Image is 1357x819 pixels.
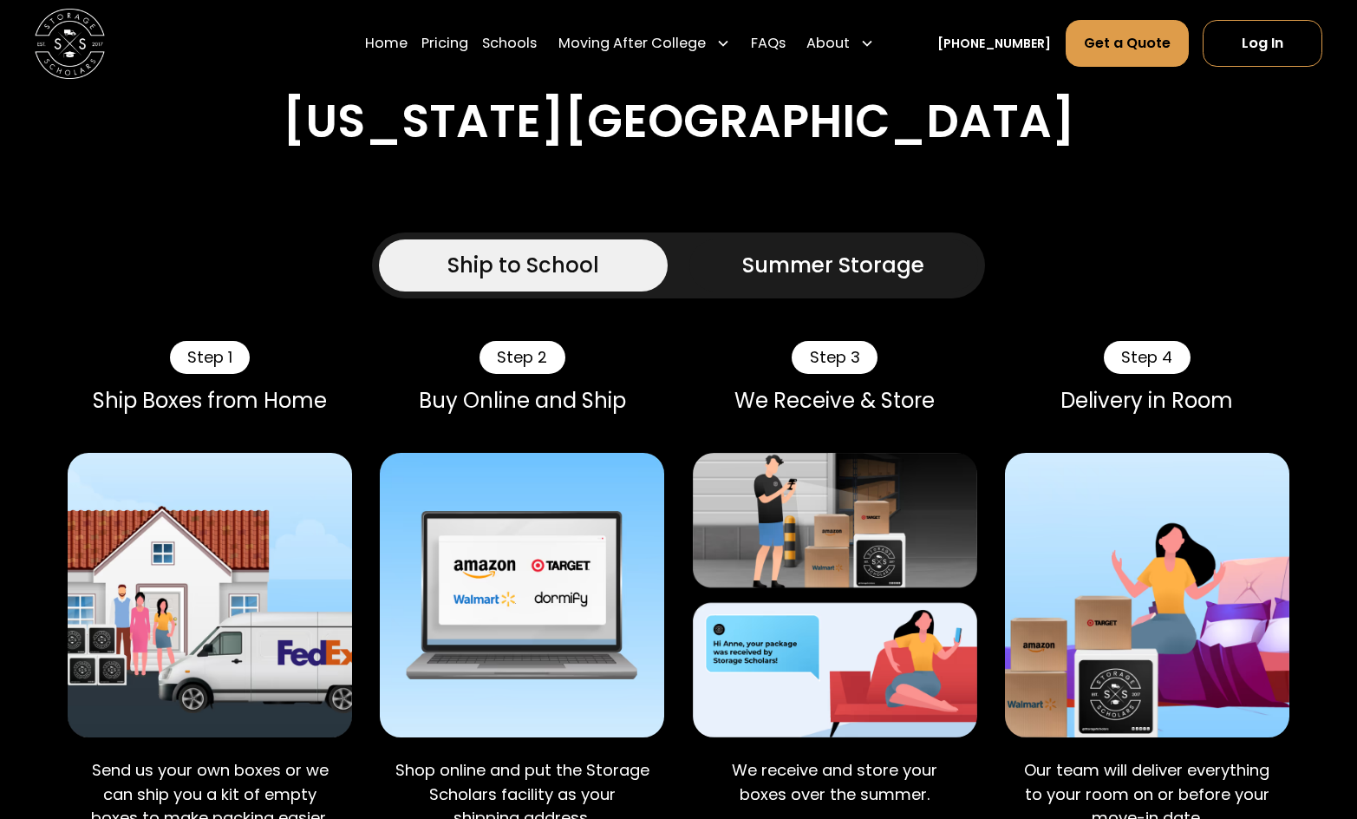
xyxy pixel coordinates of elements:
div: Buy Online and Ship [380,388,664,413]
div: We Receive & Store [693,388,977,413]
a: Get a Quote [1066,20,1189,68]
div: Moving After College [558,33,706,54]
div: Delivery in Room [1005,388,1289,413]
div: Moving After College [551,19,736,69]
div: Ship Boxes from Home [68,388,352,413]
div: Ship to School [447,250,599,281]
a: FAQs [751,19,786,69]
a: Log In [1203,20,1321,68]
div: Step 1 [170,341,250,374]
h2: [US_STATE][GEOGRAPHIC_DATA] [283,94,1075,148]
div: Summer Storage [742,250,924,281]
div: Step 4 [1104,341,1190,374]
a: Home [365,19,408,69]
div: Step 2 [480,341,564,374]
a: Pricing [421,19,468,69]
div: About [799,19,881,69]
div: About [806,33,850,54]
div: Step 3 [792,341,877,374]
p: We receive and store your boxes over the summer. [707,758,963,806]
a: [PHONE_NUMBER] [937,35,1051,53]
a: Schools [482,19,537,69]
img: Storage Scholars main logo [35,9,105,79]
